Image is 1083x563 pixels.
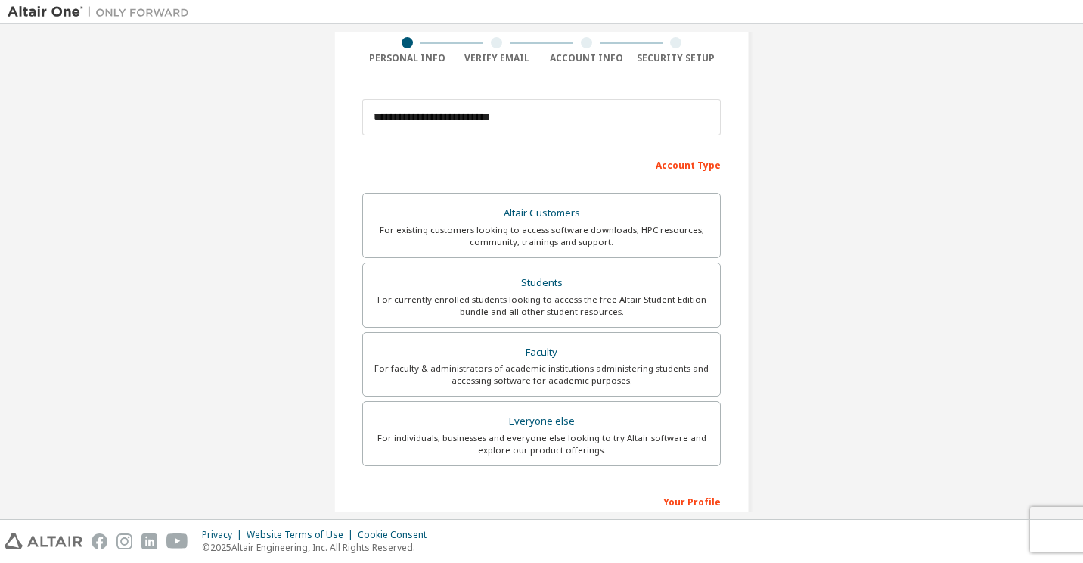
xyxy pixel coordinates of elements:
[141,533,157,549] img: linkedin.svg
[5,533,82,549] img: altair_logo.svg
[358,529,436,541] div: Cookie Consent
[8,5,197,20] img: Altair One
[362,52,452,64] div: Personal Info
[362,152,721,176] div: Account Type
[166,533,188,549] img: youtube.svg
[631,52,721,64] div: Security Setup
[372,224,711,248] div: For existing customers looking to access software downloads, HPC resources, community, trainings ...
[372,342,711,363] div: Faculty
[452,52,542,64] div: Verify Email
[247,529,358,541] div: Website Terms of Use
[202,529,247,541] div: Privacy
[116,533,132,549] img: instagram.svg
[372,203,711,224] div: Altair Customers
[362,489,721,513] div: Your Profile
[202,541,436,554] p: © 2025 Altair Engineering, Inc. All Rights Reserved.
[92,533,107,549] img: facebook.svg
[372,432,711,456] div: For individuals, businesses and everyone else looking to try Altair software and explore our prod...
[372,362,711,387] div: For faculty & administrators of academic institutions administering students and accessing softwa...
[541,52,631,64] div: Account Info
[372,411,711,432] div: Everyone else
[372,272,711,294] div: Students
[372,294,711,318] div: For currently enrolled students looking to access the free Altair Student Edition bundle and all ...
